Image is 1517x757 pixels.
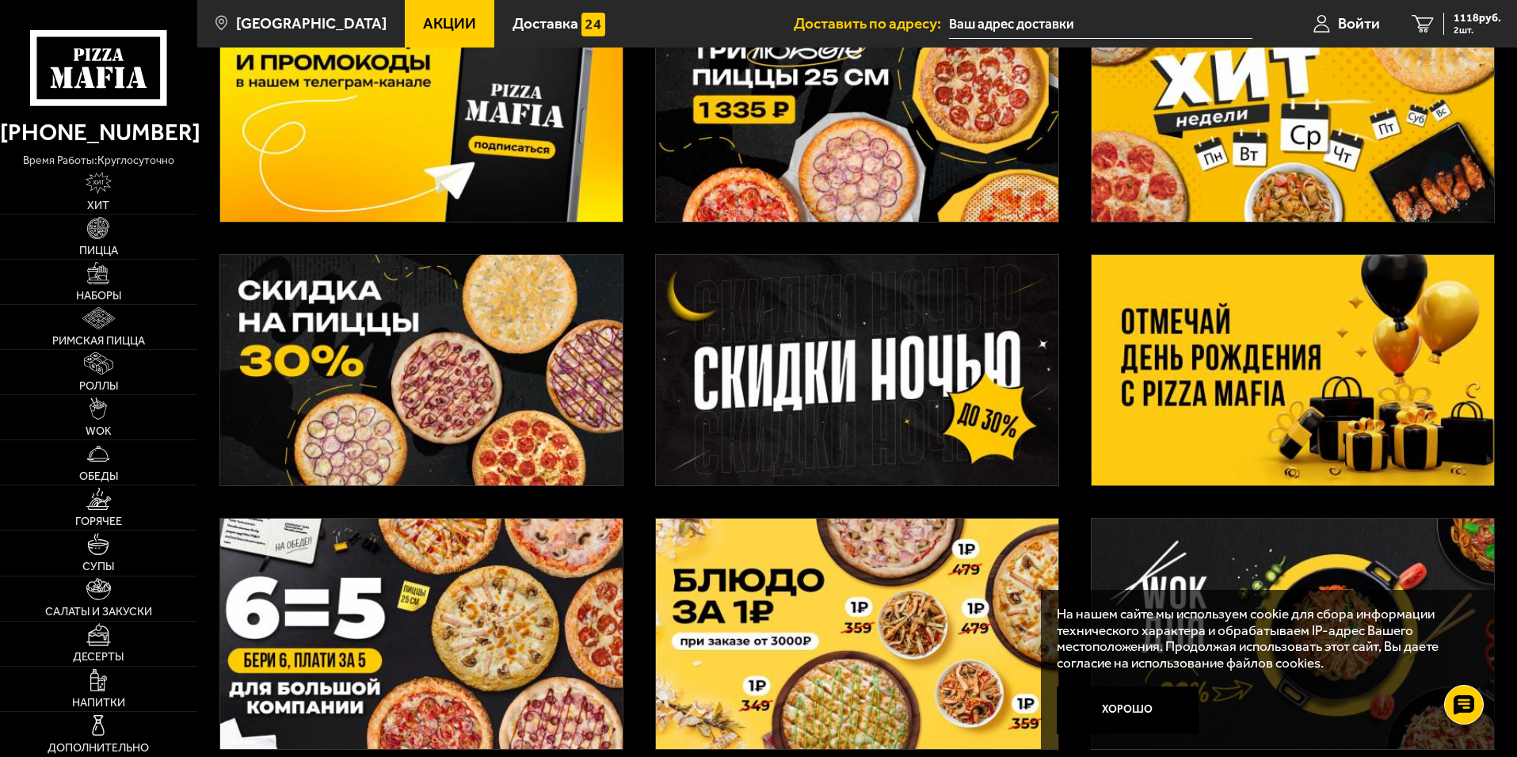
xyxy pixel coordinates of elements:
span: [GEOGRAPHIC_DATA] [236,16,387,31]
span: Хит [87,200,109,211]
span: Римская пицца [52,336,145,347]
span: Наборы [76,291,121,302]
input: Ваш адрес доставки [949,10,1252,39]
span: Салаты и закуски [45,607,152,618]
span: Обеды [79,471,118,482]
span: 1118 руб. [1454,13,1501,24]
span: Доставка [513,16,578,31]
span: Пицца [79,245,118,257]
span: WOK [86,426,112,437]
span: Войти [1338,16,1380,31]
span: Горячее [75,516,122,527]
span: 2 шт. [1454,25,1501,35]
span: Напитки [72,698,125,709]
span: Супы [82,561,114,573]
img: 15daf4d41897b9f0e9f617042186c801.svg [581,13,605,36]
p: На нашем сайте мы используем cookie для сбора информации технического характера и обрабатываем IP... [1057,606,1471,671]
span: Дополнительно [48,743,149,754]
span: Акции [423,16,476,31]
span: Доставить по адресу: [794,16,949,31]
span: Роллы [79,381,118,392]
span: Десерты [73,652,124,663]
button: Хорошо [1057,687,1199,734]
